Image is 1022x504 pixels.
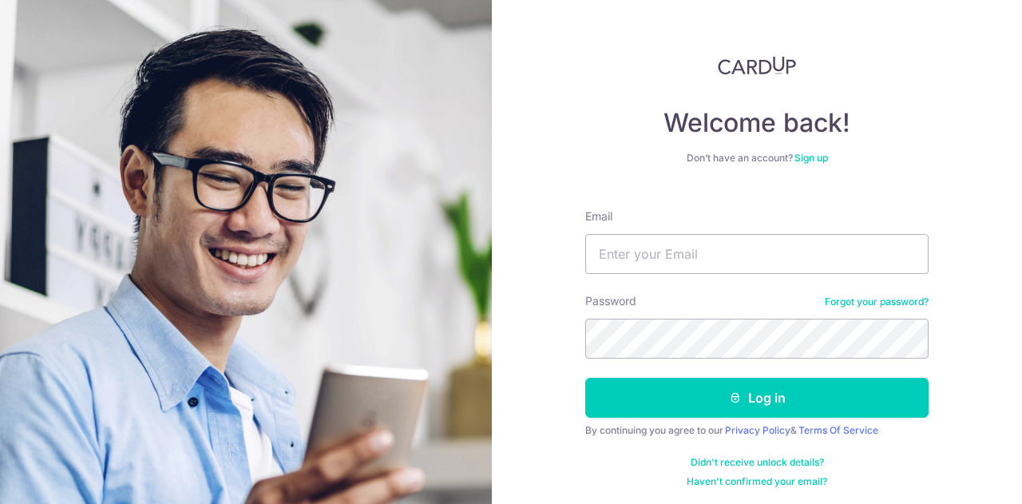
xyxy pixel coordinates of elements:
a: Privacy Policy [725,424,790,436]
img: CardUp Logo [718,56,796,75]
a: Haven't confirmed your email? [687,475,827,488]
button: Log in [585,378,929,418]
a: Forgot your password? [825,296,929,308]
a: Sign up [794,152,828,164]
label: Email [585,208,612,224]
h4: Welcome back! [585,107,929,139]
a: Terms Of Service [798,424,878,436]
input: Enter your Email [585,234,929,274]
label: Password [585,293,636,309]
div: Don’t have an account? [585,152,929,165]
div: By continuing you agree to our & [585,424,929,437]
a: Didn't receive unlock details? [691,456,824,469]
